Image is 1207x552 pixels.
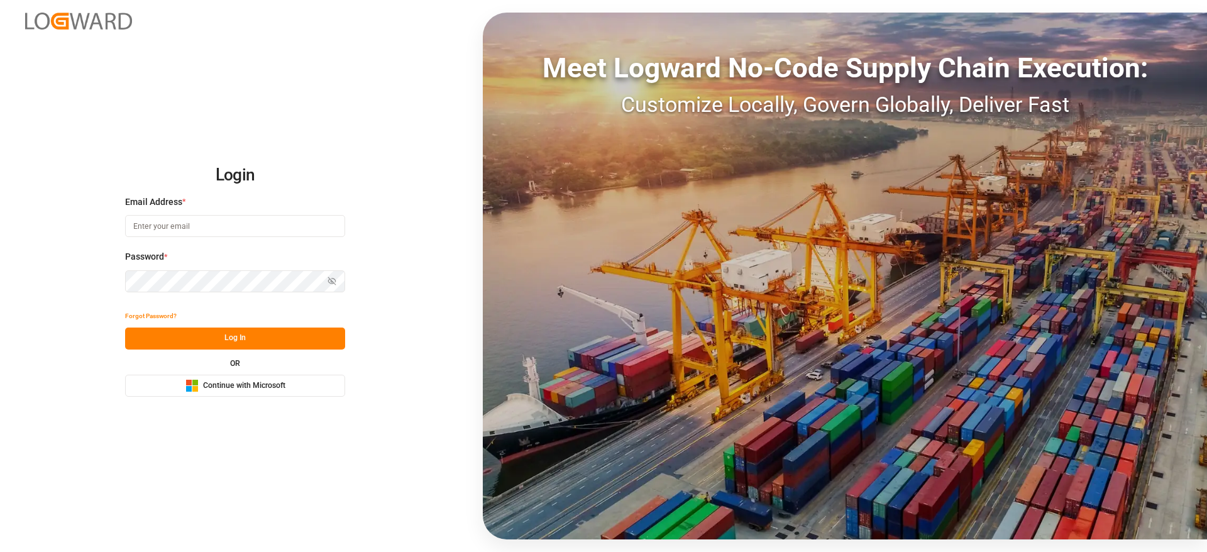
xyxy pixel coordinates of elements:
[125,215,345,237] input: Enter your email
[203,380,285,392] span: Continue with Microsoft
[125,375,345,397] button: Continue with Microsoft
[125,155,345,196] h2: Login
[25,13,132,30] img: Logward_new_orange.png
[230,360,240,367] small: OR
[125,306,177,328] button: Forgot Password?
[125,250,164,263] span: Password
[483,47,1207,89] div: Meet Logward No-Code Supply Chain Execution:
[125,196,182,209] span: Email Address
[483,89,1207,121] div: Customize Locally, Govern Globally, Deliver Fast
[125,328,345,350] button: Log In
